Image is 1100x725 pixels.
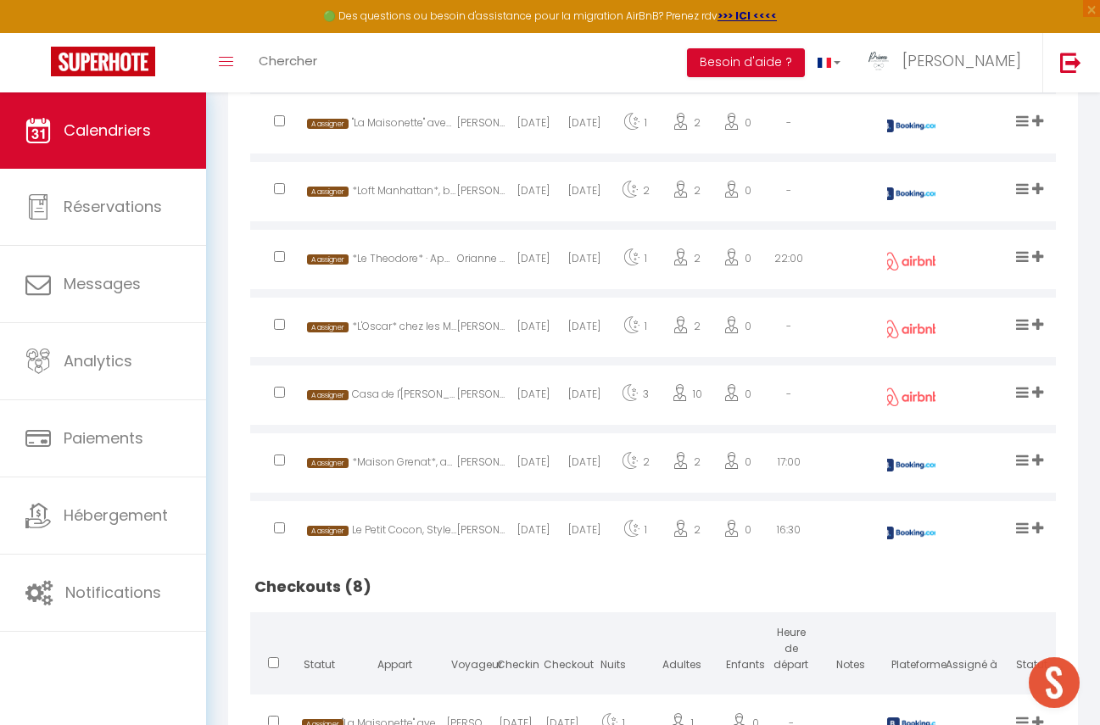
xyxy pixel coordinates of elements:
div: *Le Theodore* · Appartement charmant proche gare, by Primo Conciergerie [352,234,457,289]
th: Adultes [641,612,722,690]
th: Notes [814,612,887,690]
div: [DATE] [559,98,610,153]
a: >>> ICI <<<< [718,8,777,23]
span: Réservations [64,196,162,217]
div: [PERSON_NAME] [457,438,508,493]
div: - [763,302,814,357]
div: 0 [712,505,763,560]
div: - [763,98,814,153]
div: [DATE] [508,302,559,357]
div: [DATE] [508,98,559,153]
img: airbnb2.png [881,388,941,406]
th: Nuits [585,612,642,690]
div: - [763,370,814,425]
span: Hébergement [64,505,168,526]
div: 0 [712,98,763,153]
div: "La Maisonette" avec [PERSON_NAME] et [PERSON_NAME] privés [352,98,457,153]
span: Appart [377,657,412,672]
th: Plateforme [887,612,935,690]
div: [PERSON_NAME] [457,166,508,221]
div: Casa de l'[PERSON_NAME] de l'Olivier av [PERSON_NAME] by Primoconciergerie [352,370,457,425]
span: Statut [304,657,335,672]
span: A assigner [307,526,349,537]
span: A assigner [307,254,349,265]
div: *L'Oscar* chez les M >•< by Primo Conciergerie [352,302,457,357]
span: A assigner [307,187,349,198]
h2: Checkouts (8) [250,560,1056,613]
div: [PERSON_NAME] [457,98,508,153]
div: 2 [662,438,712,493]
div: Le Petit Cocon, Style Hôtel idéal pro ou couple [352,505,457,560]
div: [DATE] [508,370,559,425]
div: 0 [712,438,763,493]
div: - [763,166,814,221]
span: Notifications [65,582,161,603]
div: [DATE] [559,438,610,493]
div: Orianne Nugues [457,234,508,289]
a: Chercher [246,33,330,92]
img: logout [1060,52,1081,73]
div: 0 [712,234,763,289]
div: 17:00 [763,438,814,493]
div: 3 [610,370,661,425]
div: [DATE] [559,234,610,289]
div: Ouvrir le chat [1029,657,1080,708]
div: [DATE] [508,234,559,289]
div: [DATE] [508,166,559,221]
div: [DATE] [508,438,559,493]
div: 2 [610,166,661,221]
div: 0 [712,370,763,425]
div: 2 [662,98,712,153]
img: booking2.png [881,459,941,471]
div: 2 [610,438,661,493]
img: airbnb2.png [881,252,941,270]
img: booking2.png [881,120,941,132]
div: 1 [610,234,661,289]
div: 22:00 [763,234,814,289]
th: Checkout [539,612,585,690]
div: *Loft Manhattan*, by Primo Conciergerie [352,166,457,221]
div: [DATE] [508,505,559,560]
span: Chercher [259,52,317,70]
div: [DATE] [559,302,610,357]
div: 2 [662,166,712,221]
div: 0 [712,302,763,357]
div: [DATE] [559,370,610,425]
span: A assigner [307,322,349,333]
span: A assigner [307,119,349,130]
div: 1 [610,98,661,153]
div: [DATE] [559,505,610,560]
div: 2 [662,234,712,289]
div: [PERSON_NAME] [457,302,508,357]
img: ... [866,48,891,74]
span: Analytics [64,350,132,371]
th: Voyageur [447,612,493,690]
div: [DATE] [559,166,610,221]
div: 0 [712,166,763,221]
span: Messages [64,273,141,294]
div: 1 [610,505,661,560]
a: ... [PERSON_NAME] [853,33,1042,92]
span: A assigner [307,390,349,401]
span: [PERSON_NAME] [902,50,1021,71]
div: 10 [662,370,712,425]
div: *Maison Grenat*, avec terrasse by Primo Conciergerie [352,438,457,493]
img: booking2.png [881,527,941,539]
img: Super Booking [51,47,155,76]
th: Heure de départ [768,612,814,690]
div: [PERSON_NAME] [457,505,508,560]
th: Assigné à [935,612,1008,690]
div: 2 [662,505,712,560]
div: 1 [610,302,661,357]
th: Statut [1008,612,1056,690]
th: Checkin [493,612,539,690]
th: Enfants [722,612,768,690]
div: 16:30 [763,505,814,560]
button: Besoin d'aide ? [687,48,805,77]
img: booking2.png [881,187,941,200]
div: 2 [662,302,712,357]
span: A assigner [307,458,349,469]
span: Calendriers [64,120,151,141]
span: Paiements [64,427,143,449]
